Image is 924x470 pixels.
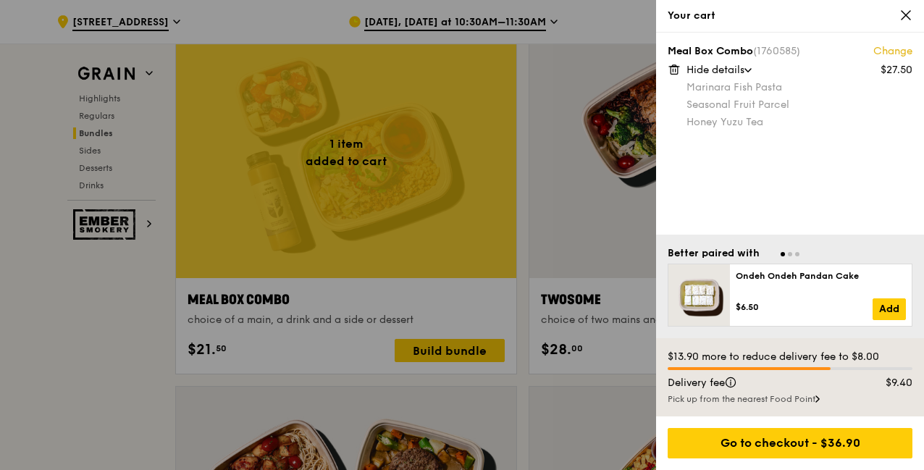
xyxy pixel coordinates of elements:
div: Your cart [668,9,912,23]
a: Change [873,44,912,59]
div: $27.50 [881,63,912,77]
div: Seasonal Fruit Parcel [686,98,912,112]
span: Go to slide 3 [795,252,799,256]
div: Meal Box Combo [668,44,912,59]
span: Go to slide 1 [781,252,785,256]
span: Hide details [686,64,744,76]
div: Go to checkout - $36.90 [668,428,912,458]
div: Marinara Fish Pasta [686,80,912,95]
div: $13.90 more to reduce delivery fee to $8.00 [668,350,912,364]
div: Delivery fee [659,376,856,390]
div: Honey Yuzu Tea [686,115,912,130]
div: Better paired with [668,246,760,261]
span: Go to slide 2 [788,252,792,256]
div: Pick up from the nearest Food Point [668,393,912,405]
span: (1760585) [753,45,800,57]
a: Add [873,298,906,320]
div: Ondeh Ondeh Pandan Cake [736,270,906,282]
div: $9.40 [856,376,922,390]
div: $6.50 [736,301,873,313]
